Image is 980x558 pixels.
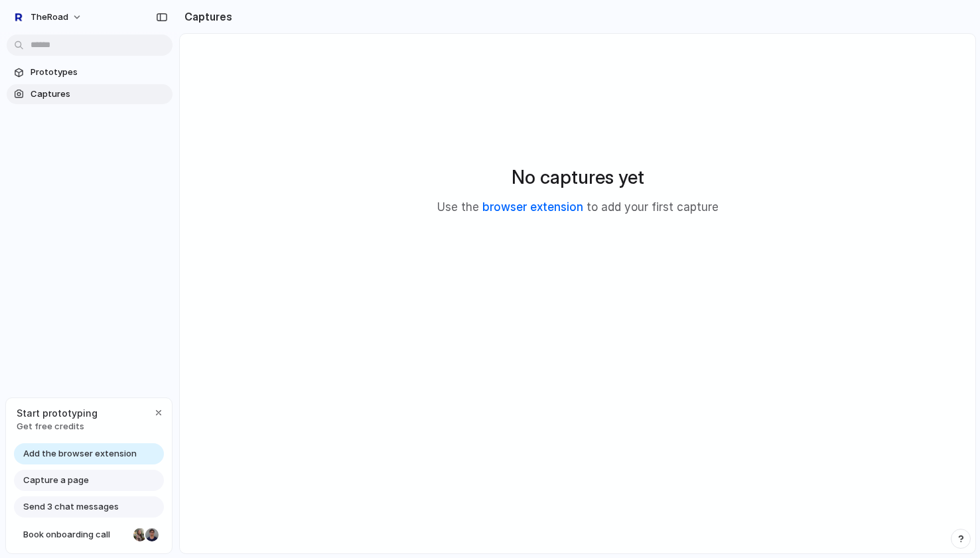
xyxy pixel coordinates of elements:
p: Use the to add your first capture [437,199,719,216]
span: Start prototyping [17,406,98,420]
span: Send 3 chat messages [23,500,119,514]
span: Get free credits [17,420,98,433]
button: TheRoad [7,7,89,28]
span: Capture a page [23,474,89,487]
a: browser extension [482,200,583,214]
div: Nicole Kubica [132,527,148,543]
span: TheRoad [31,11,68,24]
h2: No captures yet [512,163,644,191]
span: Prototypes [31,66,167,79]
a: Book onboarding call [14,524,164,545]
span: Captures [31,88,167,101]
span: Add the browser extension [23,447,137,460]
a: Prototypes [7,62,173,82]
span: Book onboarding call [23,528,128,541]
a: Captures [7,84,173,104]
div: Christian Iacullo [144,527,160,543]
h2: Captures [179,9,232,25]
